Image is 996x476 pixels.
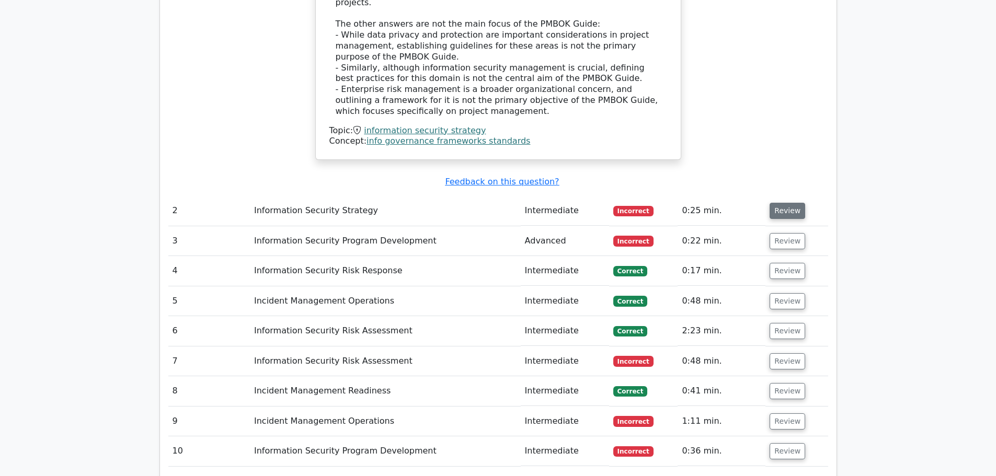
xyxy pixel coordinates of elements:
button: Review [770,293,805,309]
td: Information Security Risk Assessment [250,346,521,376]
td: Information Security Program Development [250,436,521,466]
td: 0:22 min. [678,226,765,256]
td: 1:11 min. [678,407,765,436]
button: Review [770,383,805,399]
span: Incorrect [613,206,654,216]
td: Intermediate [521,407,609,436]
span: Correct [613,386,647,397]
div: Concept: [329,136,667,147]
td: Intermediate [521,316,609,346]
td: Intermediate [521,376,609,406]
td: Intermediate [521,286,609,316]
td: 0:48 min. [678,286,765,316]
td: Incident Management Operations [250,286,521,316]
a: information security strategy [364,125,486,135]
td: Intermediate [521,436,609,466]
td: Intermediate [521,346,609,376]
td: 0:17 min. [678,256,765,286]
td: 10 [168,436,250,466]
td: Incident Management Operations [250,407,521,436]
td: 0:48 min. [678,346,765,376]
td: 5 [168,286,250,316]
button: Review [770,233,805,249]
span: Correct [613,266,647,276]
button: Review [770,443,805,459]
button: Review [770,353,805,369]
td: 2:23 min. [678,316,765,346]
span: Correct [613,326,647,336]
td: 0:41 min. [678,376,765,406]
td: Information Security Strategy [250,196,521,226]
div: Topic: [329,125,667,136]
td: 6 [168,316,250,346]
button: Review [770,413,805,429]
span: Incorrect [613,236,654,246]
td: 2 [168,196,250,226]
td: Information Security Risk Assessment [250,316,521,346]
td: Advanced [521,226,609,256]
td: 0:25 min. [678,196,765,226]
td: 0:36 min. [678,436,765,466]
a: Feedback on this question? [445,177,559,187]
td: Incident Management Readiness [250,376,521,406]
td: Intermediate [521,256,609,286]
span: Incorrect [613,356,654,366]
td: Information Security Risk Response [250,256,521,286]
td: 3 [168,226,250,256]
span: Incorrect [613,446,654,457]
span: Incorrect [613,416,654,426]
td: 9 [168,407,250,436]
td: 8 [168,376,250,406]
td: Intermediate [521,196,609,226]
td: 4 [168,256,250,286]
td: 7 [168,346,250,376]
button: Review [770,323,805,339]
button: Review [770,263,805,279]
td: Information Security Program Development [250,226,521,256]
span: Correct [613,296,647,306]
button: Review [770,203,805,219]
a: info governance frameworks standards [367,136,530,146]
